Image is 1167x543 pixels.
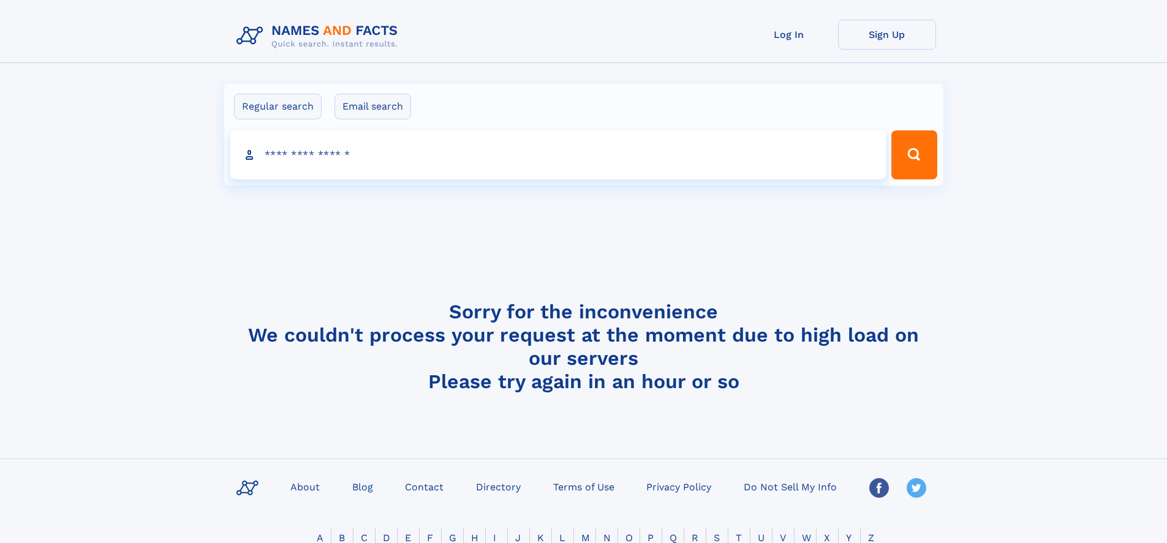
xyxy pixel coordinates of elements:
img: Facebook [869,478,889,498]
a: Log In [740,20,838,50]
a: Sign Up [838,20,936,50]
a: Terms of Use [548,477,619,495]
img: Twitter [907,478,926,498]
img: Logo Names and Facts [232,20,408,53]
a: Do Not Sell My Info [739,477,842,495]
a: Directory [471,477,526,495]
a: Blog [347,477,378,495]
a: Privacy Policy [641,477,716,495]
label: Regular search [234,94,322,119]
a: About [285,477,325,495]
h4: Sorry for the inconvenience We couldn't process your request at the moment due to high load on ou... [232,300,936,393]
button: Search Button [891,130,937,179]
a: Contact [400,477,448,495]
label: Email search [334,94,411,119]
input: search input [230,130,886,179]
